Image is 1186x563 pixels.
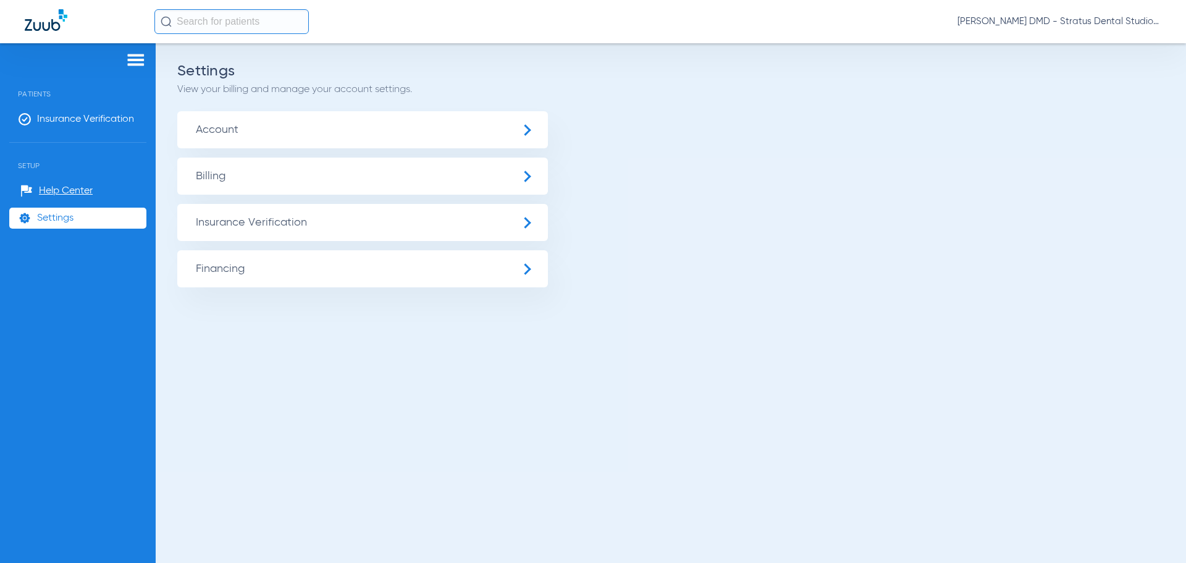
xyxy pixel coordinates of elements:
[20,185,93,197] a: Help Center
[957,15,1161,28] span: [PERSON_NAME] DMD - Stratus Dental Studio
[177,111,548,148] span: Account
[9,71,146,98] span: Patients
[126,53,146,67] img: hamburger-icon
[154,9,309,34] input: Search for patients
[37,212,74,224] span: Settings
[177,65,1164,77] h2: Settings
[39,185,93,197] span: Help Center
[25,9,67,31] img: Zuub Logo
[161,16,172,27] img: Search Icon
[9,143,146,170] span: Setup
[909,66,1186,563] iframe: Chat Widget
[177,158,548,195] span: Billing
[177,204,548,241] span: Insurance Verification
[37,113,134,125] span: Insurance Verification
[177,83,1164,96] p: View your billing and manage your account settings.
[177,250,548,287] span: Financing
